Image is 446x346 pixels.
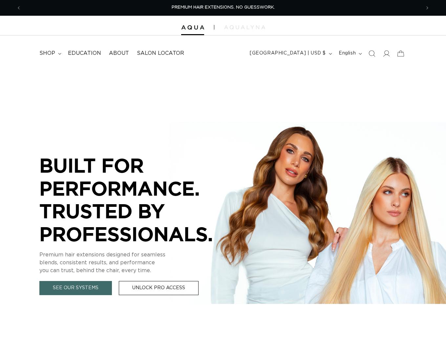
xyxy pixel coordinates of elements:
a: Salon Locator [133,46,188,61]
a: About [105,46,133,61]
button: English [335,47,365,60]
span: [GEOGRAPHIC_DATA] | USD $ [250,50,326,57]
a: See Our Systems [39,281,112,295]
button: [GEOGRAPHIC_DATA] | USD $ [246,47,335,60]
img: Aqua Hair Extensions [181,25,204,30]
summary: Search [365,46,379,61]
summary: shop [35,46,64,61]
p: Premium hair extensions designed for seamless blends, consistent results, and performance you can... [39,251,236,274]
button: Next announcement [420,2,435,14]
span: About [109,50,129,57]
p: BUILT FOR PERFORMANCE. TRUSTED BY PROFESSIONALS. [39,154,236,245]
span: Salon Locator [137,50,184,57]
button: Previous announcement [11,2,26,14]
img: aqualyna.com [224,25,265,29]
a: Unlock Pro Access [119,281,199,295]
span: shop [39,50,55,57]
span: English [339,50,356,57]
span: Education [68,50,101,57]
span: PREMIUM HAIR EXTENSIONS. NO GUESSWORK. [172,5,275,10]
a: Education [64,46,105,61]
